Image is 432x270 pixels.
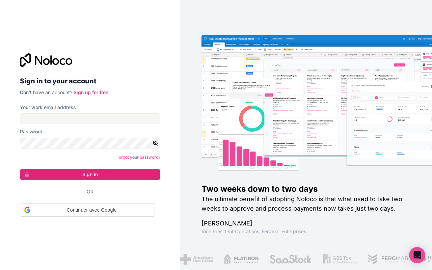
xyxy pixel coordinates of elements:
div: Continuer avec Google [20,203,155,217]
img: /assets/american-red-cross-BAupjrZR.png [180,254,213,265]
input: Email address [20,113,160,124]
span: Or [87,188,93,195]
img: /assets/gbstax-C-GtDUiK.png [323,254,357,265]
span: Don't have an account? [20,89,72,95]
h2: The ultimate benefit of adopting Noloco is that what used to take two weeks to approve and proces... [201,194,410,213]
label: Your work email address [20,104,76,111]
button: Sign in [20,169,160,180]
span: Continuer avec Google [33,207,151,214]
input: Password [20,138,160,148]
label: Password [20,128,43,135]
img: /assets/saastock-C6Zbiodz.png [269,254,312,265]
a: Forgot your password? [116,155,160,160]
div: Open Intercom Messenger [409,247,425,263]
a: Sign up for free [74,89,108,95]
img: /assets/fergmar-CudnrXN5.png [368,254,409,265]
h1: Vice President Operations , Fergmar Enterprises [201,228,410,235]
h2: Sign in to your account [20,75,160,87]
h1: [PERSON_NAME] [201,219,410,228]
img: /assets/flatiron-C8eUkumj.png [224,254,259,265]
h1: Two weeks down to two days [201,184,410,194]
